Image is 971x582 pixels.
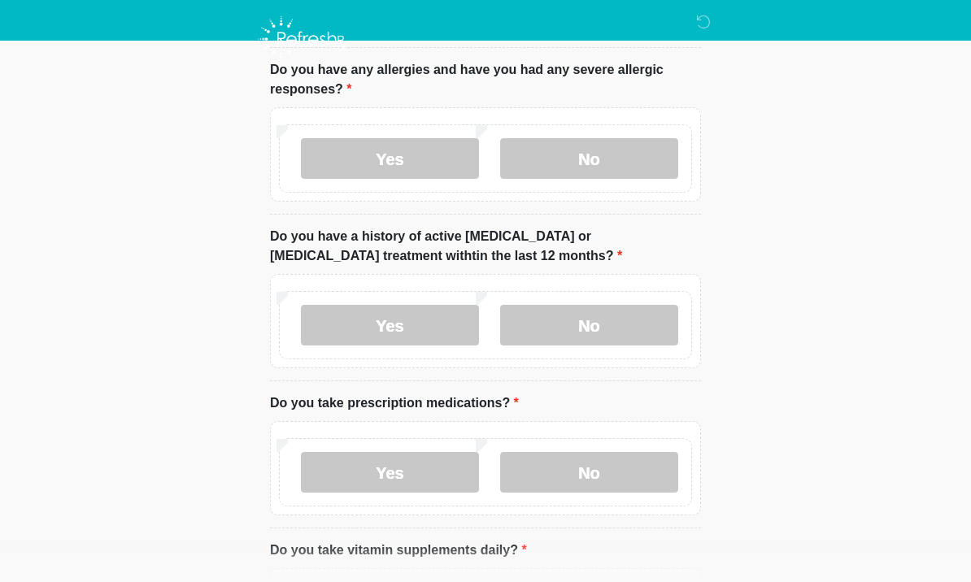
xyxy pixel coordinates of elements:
[270,227,701,266] label: Do you have a history of active [MEDICAL_DATA] or [MEDICAL_DATA] treatment withtin the last 12 mo...
[270,541,527,560] label: Do you take vitamin supplements daily?
[500,305,678,345] label: No
[254,12,352,66] img: Refresh RX Logo
[301,305,479,345] label: Yes
[500,138,678,179] label: No
[270,393,519,413] label: Do you take prescription medications?
[301,138,479,179] label: Yes
[270,60,701,99] label: Do you have any allergies and have you had any severe allergic responses?
[301,452,479,493] label: Yes
[500,452,678,493] label: No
